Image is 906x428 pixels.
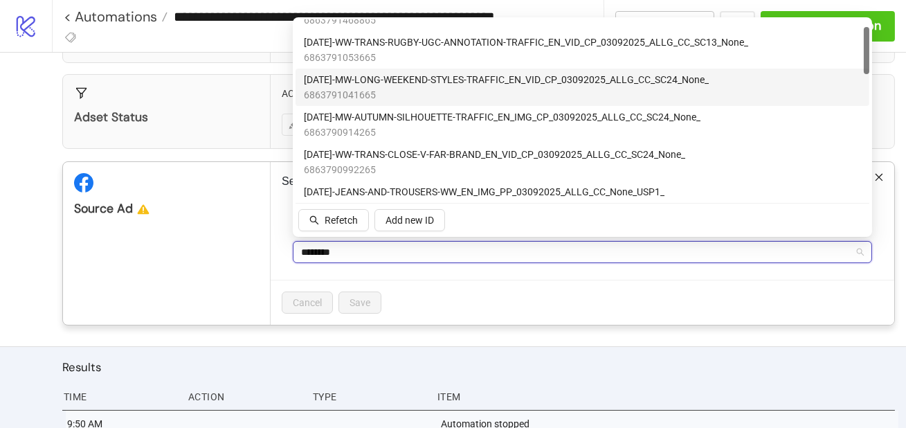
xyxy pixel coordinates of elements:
button: Refetch [298,209,369,231]
span: [DATE]-MW-AUTUMN-SILHOUETTE-TRAFFIC_EN_IMG_CP_03092025_ALLG_CC_SC24_None_ [304,109,700,125]
span: [DATE]-WW-TRANS-CLOSE-V-FAR-BRAND_EN_VID_CP_03092025_ALLG_CC_SC24_None_ [304,147,685,162]
span: [DATE]-WW-TRANS-RUGBY-UGC-ANNOTATION-TRAFFIC_EN_VID_CP_03092025_ALLG_CC_SC13_None_ [304,35,748,50]
span: [DATE]-JEANS-AND-TROUSERS-WW_EN_IMG_PP_03092025_ALLG_CC_None_USP1_ [304,184,664,199]
span: Add new ID [386,215,434,226]
input: Select ad ids from list [301,244,347,260]
a: < Automations [64,10,167,24]
button: Add new ID [374,209,445,231]
div: Action [187,384,302,410]
span: 6863790914265 [304,125,700,140]
div: AD543-MW-AUTUMN-SILHOUETTE-TRAFFIC_EN_IMG_CP_03092025_ALLG_CC_SC24_None_ [296,106,869,143]
span: 6863791468865 [304,12,677,28]
div: Source Ad [74,201,259,217]
span: 6863790992265 [304,162,685,177]
div: Item [436,384,895,410]
span: Refetch [325,215,358,226]
div: AD547-JEANS-AND-TROUSERS-WW_EN_IMG_PP_03092025_ALLG_CC_None_USP1_ [296,181,869,218]
span: close [874,172,884,182]
button: Save [338,292,381,314]
button: Run Automation [761,11,895,42]
p: Select one or more Ads [282,173,883,190]
button: To Builder [615,11,715,42]
h2: Results [62,358,895,376]
button: Cancel [282,292,333,314]
span: 6863791041665 [304,87,709,102]
div: Type [311,384,426,410]
div: AD542-MW-LONG-WEEKEND-STYLES-TRAFFIC_EN_VID_CP_03092025_ALLG_CC_SC24_None_ [296,69,869,106]
span: [DATE]-MW-LONG-WEEKEND-STYLES-TRAFFIC_EN_VID_CP_03092025_ALLG_CC_SC24_None_ [304,72,709,87]
span: 6863791053665 [304,50,748,65]
button: ... [720,11,755,42]
div: AD544-WW-TRANS-CLOSE-V-FAR-BRAND_EN_VID_CP_03092025_ALLG_CC_SC24_None_ [296,143,869,181]
div: AD541-WW-TRANS-RUGBY-UGC-ANNOTATION-TRAFFIC_EN_VID_CP_03092025_ALLG_CC_SC13_None_ [296,31,869,69]
div: Time [62,384,177,410]
span: search [309,215,319,225]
